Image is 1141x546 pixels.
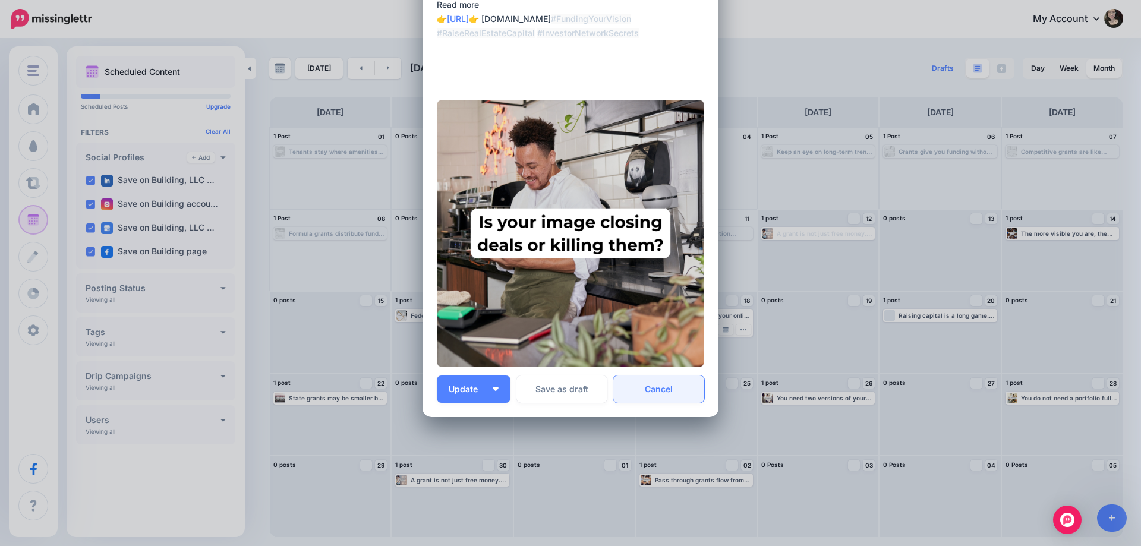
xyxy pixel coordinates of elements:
img: BK0WNMW0RCOOBHZ6ECMKLQH8TD6B5EAT.jpg [437,100,704,367]
button: Update [437,375,510,403]
a: Cancel [613,375,704,403]
button: Save as draft [516,375,607,403]
span: Update [449,385,487,393]
img: arrow-down-white.png [493,387,499,391]
div: Open Intercom Messenger [1053,506,1082,534]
